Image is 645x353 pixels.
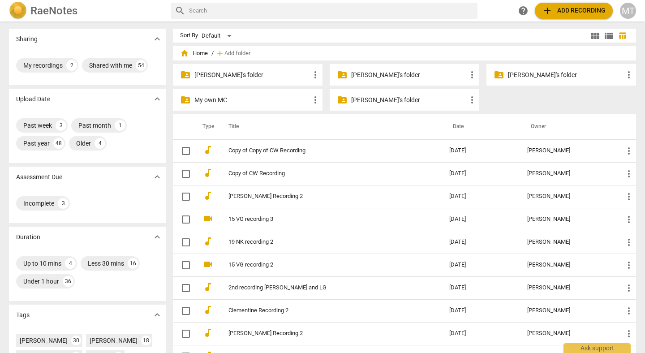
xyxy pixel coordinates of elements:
[228,262,417,268] a: 15 VG recording 2
[152,310,163,320] span: expand_more
[218,114,442,139] th: Title
[194,70,310,80] p: Jessica's folder
[589,29,602,43] button: Tile view
[23,61,63,70] div: My recordings
[202,145,213,155] span: audiotrack
[152,34,163,44] span: expand_more
[527,284,609,291] div: [PERSON_NAME]
[337,95,348,105] span: folder_shared
[58,198,69,209] div: 3
[202,168,213,178] span: audiotrack
[23,121,52,130] div: Past week
[194,95,310,105] p: My own MC
[228,330,417,337] a: [PERSON_NAME] Recording 2
[623,168,634,179] span: more_vert
[623,146,634,156] span: more_vert
[615,29,629,43] button: Table view
[623,306,634,316] span: more_vert
[202,282,213,293] span: audiotrack
[623,237,634,248] span: more_vert
[9,2,164,20] a: LogoRaeNotes
[202,327,213,338] span: audiotrack
[23,277,59,286] div: Under 1 hour
[128,258,138,269] div: 16
[95,138,105,149] div: 4
[90,336,138,345] div: [PERSON_NAME]
[202,190,213,201] span: audiotrack
[620,3,636,19] button: MT
[150,32,164,46] button: Show more
[351,95,467,105] p: Nicola's folder
[202,29,235,43] div: Default
[23,199,54,208] div: Incomplete
[228,147,417,154] a: Copy of Copy of CW Recording
[602,29,615,43] button: List view
[78,121,111,130] div: Past month
[88,259,124,268] div: Less 30 mins
[228,307,417,314] a: Clementine Recording 2
[623,69,634,80] span: more_vert
[518,5,529,16] span: help
[442,299,520,322] td: [DATE]
[442,276,520,299] td: [DATE]
[202,236,213,247] span: audiotrack
[442,185,520,208] td: [DATE]
[527,307,609,314] div: [PERSON_NAME]
[542,5,553,16] span: add
[527,147,609,154] div: [PERSON_NAME]
[527,216,609,223] div: [PERSON_NAME]
[442,208,520,231] td: [DATE]
[150,170,164,184] button: Show more
[563,343,631,353] div: Ask support
[228,284,417,291] a: 2nd recording [PERSON_NAME] and LG
[76,139,91,148] div: Older
[442,162,520,185] td: [DATE]
[23,259,61,268] div: Up to 10 mins
[215,49,224,58] span: add
[494,69,504,80] span: folder_shared
[228,170,417,177] a: Copy of CW Recording
[467,95,477,105] span: more_vert
[150,92,164,106] button: Show more
[515,3,531,19] a: Help
[623,191,634,202] span: more_vert
[527,193,609,200] div: [PERSON_NAME]
[310,69,321,80] span: more_vert
[150,230,164,244] button: Show more
[310,95,321,105] span: more_vert
[180,49,189,58] span: home
[180,69,191,80] span: folder_shared
[228,193,417,200] a: [PERSON_NAME] Recording 2
[202,305,213,315] span: audiotrack
[180,49,208,58] span: Home
[211,50,214,57] span: /
[603,30,614,41] span: view_list
[442,114,520,139] th: Date
[152,232,163,242] span: expand_more
[337,69,348,80] span: folder_shared
[16,95,50,104] p: Upload Date
[150,308,164,322] button: Show more
[56,120,66,131] div: 3
[136,60,146,71] div: 54
[9,2,27,20] img: Logo
[224,50,250,57] span: Add folder
[467,69,477,80] span: more_vert
[202,213,213,224] span: videocam
[71,336,81,345] div: 30
[141,336,151,345] div: 18
[202,259,213,270] span: videocam
[53,138,64,149] div: 48
[16,232,40,242] p: Duration
[115,120,125,131] div: 1
[16,34,38,44] p: Sharing
[16,172,62,182] p: Assessment Due
[189,4,474,18] input: Search
[180,32,198,39] div: Sort By
[66,60,77,71] div: 2
[23,139,50,148] div: Past year
[623,283,634,293] span: more_vert
[175,5,185,16] span: search
[16,310,30,320] p: Tags
[618,31,627,40] span: table_chart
